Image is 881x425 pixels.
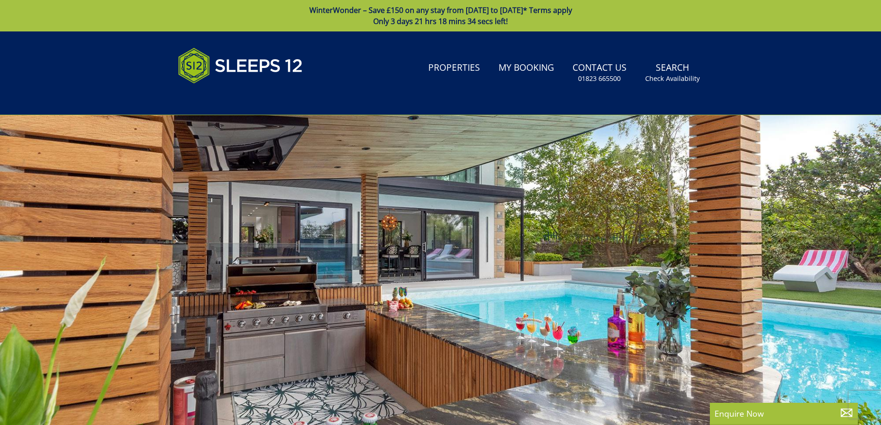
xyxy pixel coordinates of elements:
[373,16,508,26] span: Only 3 days 21 hrs 18 mins 34 secs left!
[645,74,700,83] small: Check Availability
[425,58,484,79] a: Properties
[173,94,271,102] iframe: Customer reviews powered by Trustpilot
[715,407,853,419] p: Enquire Now
[641,58,703,88] a: SearchCheck Availability
[578,74,621,83] small: 01823 665500
[569,58,630,88] a: Contact Us01823 665500
[178,43,303,89] img: Sleeps 12
[495,58,558,79] a: My Booking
